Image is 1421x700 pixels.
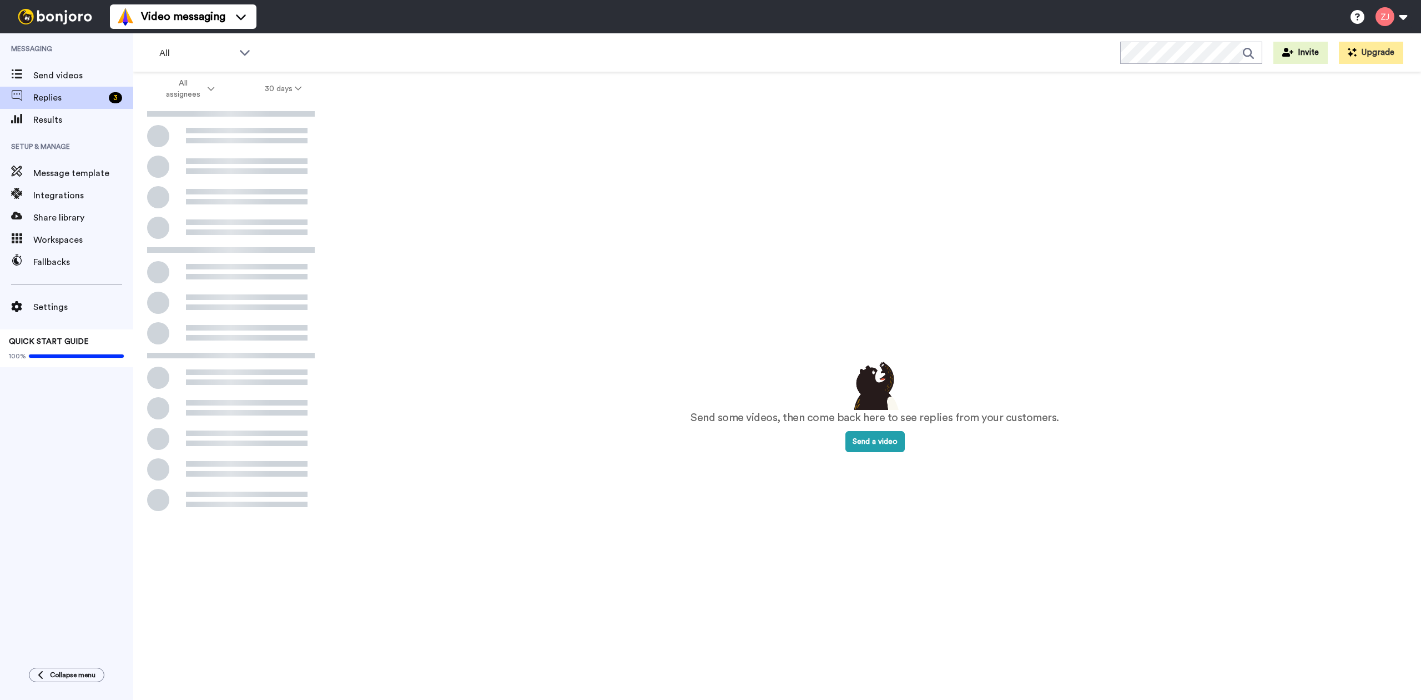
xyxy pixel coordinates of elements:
[9,338,89,346] span: QUICK START GUIDE
[1273,42,1328,64] button: Invite
[845,431,905,452] button: Send a video
[845,438,905,446] a: Send a video
[50,671,95,679] span: Collapse menu
[847,359,903,410] img: results-emptystates.png
[159,47,234,60] span: All
[1339,42,1403,64] button: Upgrade
[33,211,133,224] span: Share library
[33,256,133,269] span: Fallbacks
[13,9,97,24] img: bj-logo-header-white.svg
[33,167,133,180] span: Message template
[160,78,205,100] span: All assignees
[9,352,26,361] span: 100%
[33,113,133,127] span: Results
[29,668,104,682] button: Collapse menu
[33,189,133,202] span: Integrations
[33,301,133,314] span: Settings
[141,9,225,24] span: Video messaging
[33,91,104,104] span: Replies
[240,79,327,99] button: 30 days
[109,92,122,103] div: 3
[691,410,1059,426] p: Send some videos, then come back here to see replies from your customers.
[33,233,133,247] span: Workspaces
[135,73,240,104] button: All assignees
[117,8,134,26] img: vm-color.svg
[33,69,133,82] span: Send videos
